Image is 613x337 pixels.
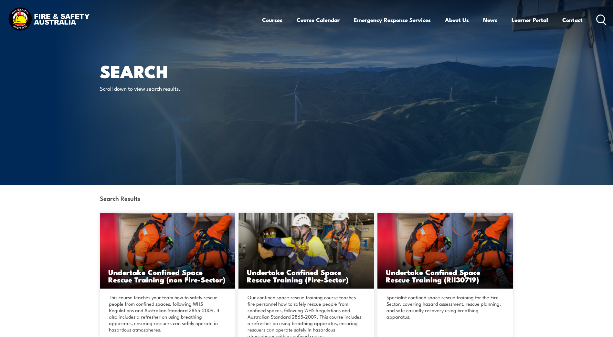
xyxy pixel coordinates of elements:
h1: Search [100,63,259,78]
a: Contact [562,11,583,28]
p: Specialist confined space rescue training for the Fire Sector, covering hazard assessment, rescue... [386,294,502,320]
a: Course Calendar [297,11,340,28]
a: Undertake Confined Space Rescue Training (non Fire-Sector) [100,213,236,289]
a: Emergency Response Services [354,11,431,28]
strong: Search Results [100,194,140,202]
p: This course teaches your team how to safely rescue people from confined spaces, following WHS Reg... [109,294,225,333]
a: Learner Portal [512,11,548,28]
h3: Undertake Confined Space Rescue Training (RII30719) [386,268,505,283]
a: News [483,11,497,28]
h3: Undertake Confined Space Rescue Training (Fire-Sector) [247,268,366,283]
img: Undertake Confined Space Rescue Training (non Fire-Sector) (2) [377,213,513,289]
h3: Undertake Confined Space Rescue Training (non Fire-Sector) [108,268,227,283]
p: Scroll down to view search results. [100,85,218,92]
img: Undertake Confined Space Rescue Training (non Fire-Sector) (2) [100,213,236,289]
a: Courses [262,11,282,28]
img: Undertake Confined Space Rescue (Fire-Sector) TRAINING [238,213,374,289]
a: Undertake Confined Space Rescue Training (Fire-Sector) [238,213,374,289]
a: Undertake Confined Space Rescue Training (RII30719) [377,213,513,289]
a: About Us [445,11,469,28]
